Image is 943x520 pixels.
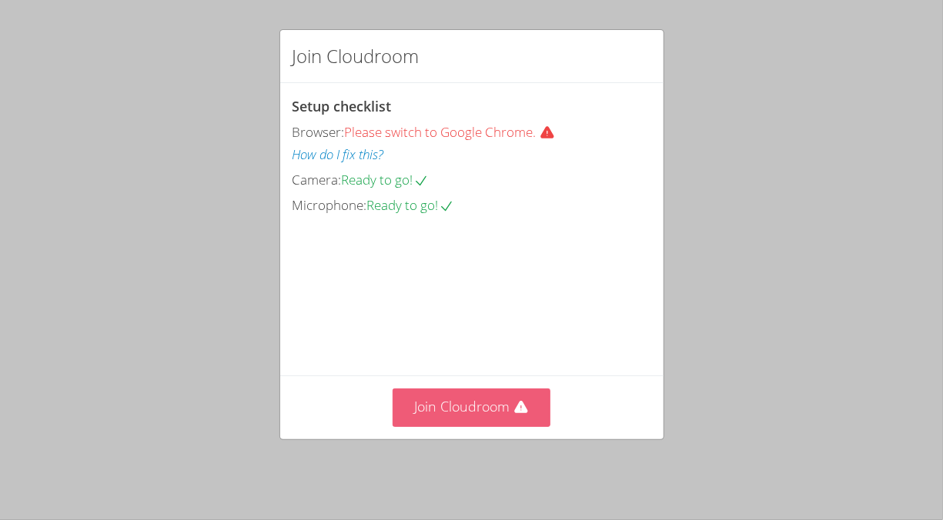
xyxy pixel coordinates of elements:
[342,171,429,188] span: Ready to go!
[293,42,420,70] h2: Join Cloudroom
[293,171,342,188] span: Camera:
[293,196,367,214] span: Microphone:
[393,388,550,426] button: Join Cloudroom
[293,123,345,141] span: Browser:
[345,123,561,141] span: Please switch to Google Chrome.
[293,97,392,115] span: Setup checklist
[367,196,454,214] span: Ready to go!
[293,144,384,166] button: How do I fix this?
